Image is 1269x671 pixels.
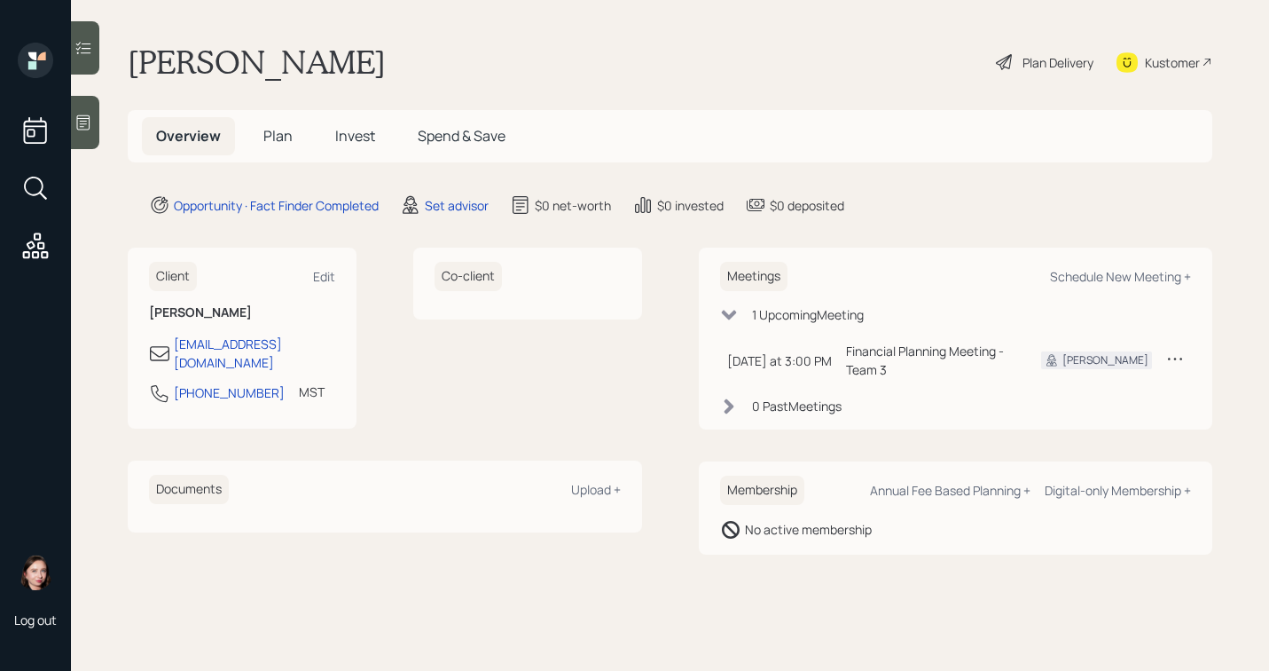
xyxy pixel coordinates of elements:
[18,555,53,590] img: aleksandra-headshot.png
[657,196,724,215] div: $0 invested
[335,126,375,146] span: Invest
[870,482,1030,499] div: Annual Fee Based Planning +
[149,475,229,504] h6: Documents
[770,196,844,215] div: $0 deposited
[846,342,1014,379] div: Financial Planning Meeting - Team 3
[149,305,335,320] h6: [PERSON_NAME]
[745,520,872,539] div: No active membership
[1045,482,1191,499] div: Digital-only Membership +
[418,126,505,146] span: Spend & Save
[14,612,57,628] div: Log out
[435,262,502,291] h6: Co-client
[174,196,379,215] div: Opportunity · Fact Finder Completed
[727,351,832,370] div: [DATE] at 3:00 PM
[149,262,197,291] h6: Client
[571,481,621,498] div: Upload +
[156,126,221,146] span: Overview
[299,383,325,401] div: MST
[535,196,611,215] div: $0 net-worth
[128,43,386,82] h1: [PERSON_NAME]
[313,268,335,285] div: Edit
[174,335,335,372] div: [EMAIL_ADDRESS][DOMAIN_NAME]
[752,397,842,415] div: 0 Past Meeting s
[752,305,864,324] div: 1 Upcoming Meeting
[425,196,489,215] div: Set advisor
[174,383,285,402] div: [PHONE_NUMBER]
[720,262,787,291] h6: Meetings
[263,126,293,146] span: Plan
[720,476,804,505] h6: Membership
[1050,268,1191,285] div: Schedule New Meeting +
[1145,53,1200,72] div: Kustomer
[1022,53,1093,72] div: Plan Delivery
[1062,352,1148,368] div: [PERSON_NAME]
